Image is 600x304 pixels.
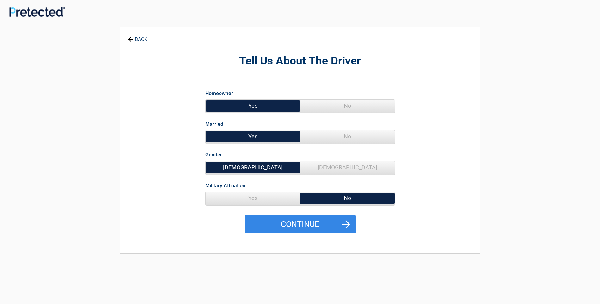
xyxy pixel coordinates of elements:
[300,161,395,174] span: [DEMOGRAPHIC_DATA]
[206,130,300,143] span: Yes
[205,181,245,190] label: Military Affiliation
[300,130,395,143] span: No
[206,100,300,112] span: Yes
[300,100,395,112] span: No
[245,215,356,234] button: Continue
[300,192,395,204] span: No
[206,192,300,204] span: Yes
[127,31,149,42] a: BACK
[206,161,300,174] span: [DEMOGRAPHIC_DATA]
[155,54,445,69] h2: Tell Us About The Driver
[9,7,65,17] img: Main Logo
[205,150,222,159] label: Gender
[205,89,233,98] label: Homeowner
[205,120,223,128] label: Married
